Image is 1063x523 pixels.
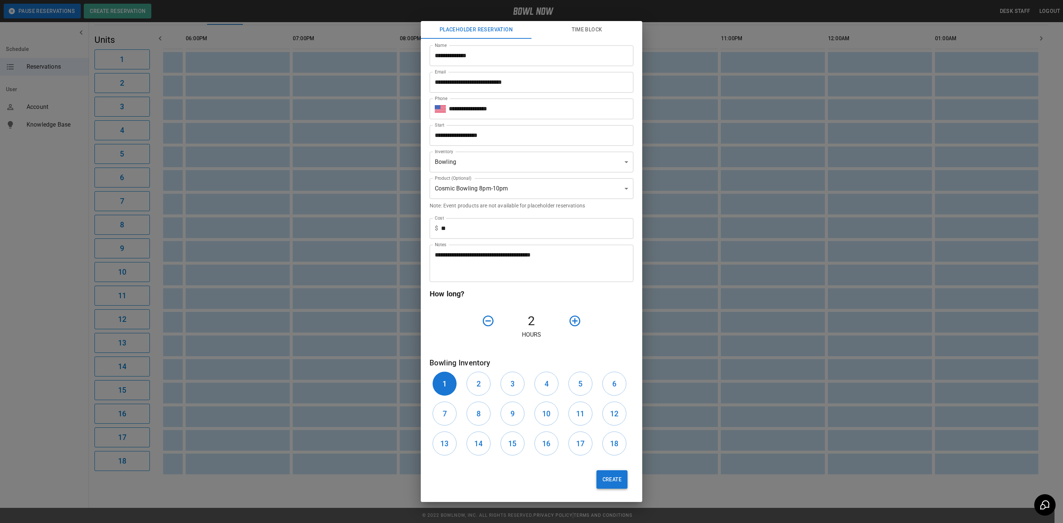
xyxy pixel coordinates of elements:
button: 16 [534,431,558,455]
label: Phone [435,95,447,101]
h6: 4 [544,378,548,390]
h6: 17 [576,438,584,450]
button: Create [596,470,627,489]
h4: 2 [498,313,565,329]
button: 6 [602,372,626,396]
p: Hours [430,330,633,339]
h6: 13 [440,438,448,450]
h6: 11 [576,408,584,420]
h6: 9 [510,408,515,420]
h6: 2 [477,378,481,390]
button: 7 [433,402,457,426]
button: Select country [435,103,446,114]
h6: 6 [612,378,616,390]
div: Bowling [430,152,633,172]
h6: 5 [578,378,582,390]
button: 12 [602,402,626,426]
input: Choose date, selected date is Oct 3, 2025 [430,125,628,146]
button: 9 [500,402,524,426]
button: 10 [534,402,558,426]
h6: 12 [610,408,618,420]
h6: 16 [542,438,550,450]
h6: 14 [474,438,482,450]
div: Cosmic Bowling 8pm-10pm [430,178,633,199]
button: 13 [433,431,457,455]
label: Start [435,122,444,128]
h6: 3 [510,378,515,390]
button: 17 [568,431,592,455]
button: Placeholder Reservation [421,21,531,39]
h6: 15 [508,438,516,450]
button: 14 [467,431,491,455]
button: 15 [500,431,524,455]
h6: Bowling Inventory [430,357,633,369]
button: 4 [534,372,558,396]
button: 5 [568,372,592,396]
h6: 1 [443,378,447,390]
button: 11 [568,402,592,426]
p: $ [435,224,438,233]
h6: 7 [443,408,447,420]
h6: 18 [610,438,618,450]
p: Note: Event products are not available for placeholder reservations [430,202,633,209]
button: 3 [500,372,524,396]
button: 2 [467,372,491,396]
button: 18 [602,431,626,455]
button: Time Block [531,21,642,39]
h6: 10 [542,408,550,420]
button: 1 [433,372,457,396]
button: 8 [467,402,491,426]
h6: 8 [477,408,481,420]
h6: How long? [430,288,633,300]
